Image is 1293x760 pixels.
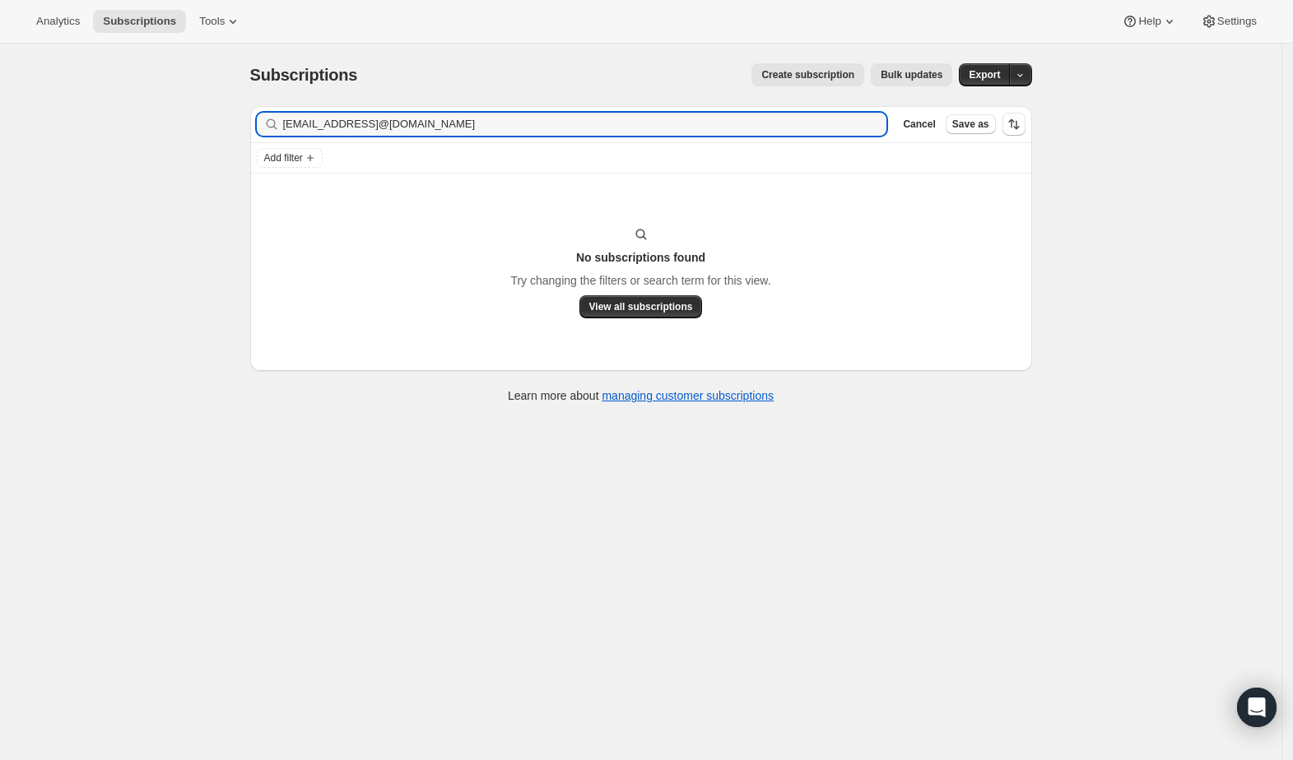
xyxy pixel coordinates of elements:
[510,272,770,289] p: Try changing the filters or search term for this view.
[1002,113,1026,136] button: Sort the results
[589,300,693,313] span: View all subscriptions
[946,114,996,134] button: Save as
[93,10,186,33] button: Subscriptions
[1237,688,1277,727] div: Open Intercom Messenger
[283,113,887,136] input: Filter subscribers
[1217,15,1257,28] span: Settings
[26,10,90,33] button: Analytics
[189,10,251,33] button: Tools
[103,15,176,28] span: Subscriptions
[896,114,942,134] button: Cancel
[871,63,952,86] button: Bulk updates
[257,148,323,168] button: Add filter
[952,118,989,131] span: Save as
[250,66,358,84] span: Subscriptions
[1112,10,1187,33] button: Help
[881,68,942,81] span: Bulk updates
[969,68,1000,81] span: Export
[1138,15,1160,28] span: Help
[761,68,854,81] span: Create subscription
[602,389,774,402] a: managing customer subscriptions
[264,151,303,165] span: Add filter
[579,295,703,318] button: View all subscriptions
[751,63,864,86] button: Create subscription
[199,15,225,28] span: Tools
[508,387,774,404] p: Learn more about
[36,15,80,28] span: Analytics
[1191,10,1267,33] button: Settings
[576,249,705,266] h3: No subscriptions found
[959,63,1010,86] button: Export
[903,118,935,131] span: Cancel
